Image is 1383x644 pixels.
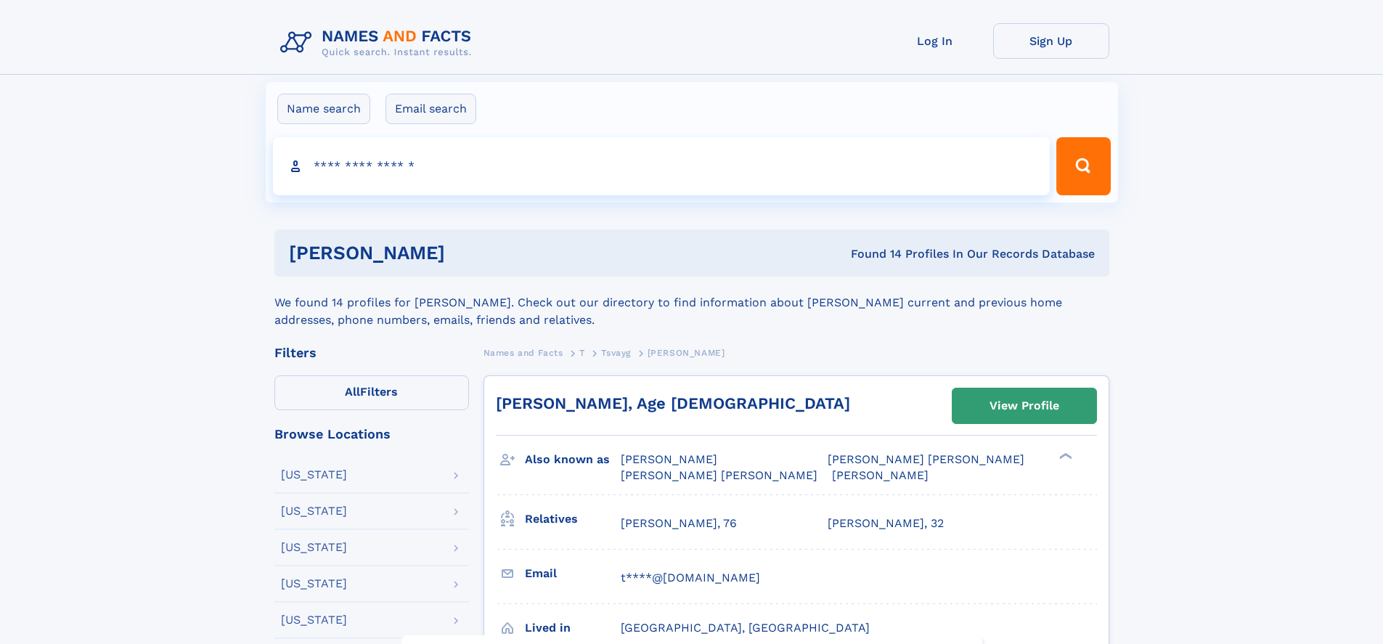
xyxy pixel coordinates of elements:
[648,246,1095,262] div: Found 14 Profiles In Our Records Database
[621,452,717,466] span: [PERSON_NAME]
[601,343,631,362] a: Tsvayg
[525,561,621,586] h3: Email
[274,428,469,441] div: Browse Locations
[621,515,737,531] a: [PERSON_NAME], 76
[385,94,476,124] label: Email search
[1056,137,1110,195] button: Search Button
[579,343,585,362] a: T
[621,468,817,482] span: [PERSON_NAME] [PERSON_NAME]
[525,447,621,472] h3: Also known as
[828,515,944,531] a: [PERSON_NAME], 32
[990,389,1059,423] div: View Profile
[273,137,1050,195] input: search input
[828,452,1024,466] span: [PERSON_NAME] [PERSON_NAME]
[345,385,360,399] span: All
[621,621,870,635] span: [GEOGRAPHIC_DATA], [GEOGRAPHIC_DATA]
[274,23,484,62] img: Logo Names and Facts
[601,348,631,358] span: Tsvayg
[525,616,621,640] h3: Lived in
[832,468,929,482] span: [PERSON_NAME]
[289,244,648,262] h1: [PERSON_NAME]
[1056,452,1073,461] div: ❯
[993,23,1109,59] a: Sign Up
[877,23,993,59] a: Log In
[274,346,469,359] div: Filters
[281,578,347,590] div: [US_STATE]
[281,469,347,481] div: [US_STATE]
[525,507,621,531] h3: Relatives
[277,94,370,124] label: Name search
[274,277,1109,329] div: We found 14 profiles for [PERSON_NAME]. Check out our directory to find information about [PERSON...
[579,348,585,358] span: T
[952,388,1096,423] a: View Profile
[484,343,563,362] a: Names and Facts
[281,542,347,553] div: [US_STATE]
[281,614,347,626] div: [US_STATE]
[648,348,725,358] span: [PERSON_NAME]
[496,394,850,412] a: [PERSON_NAME], Age [DEMOGRAPHIC_DATA]
[281,505,347,517] div: [US_STATE]
[274,375,469,410] label: Filters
